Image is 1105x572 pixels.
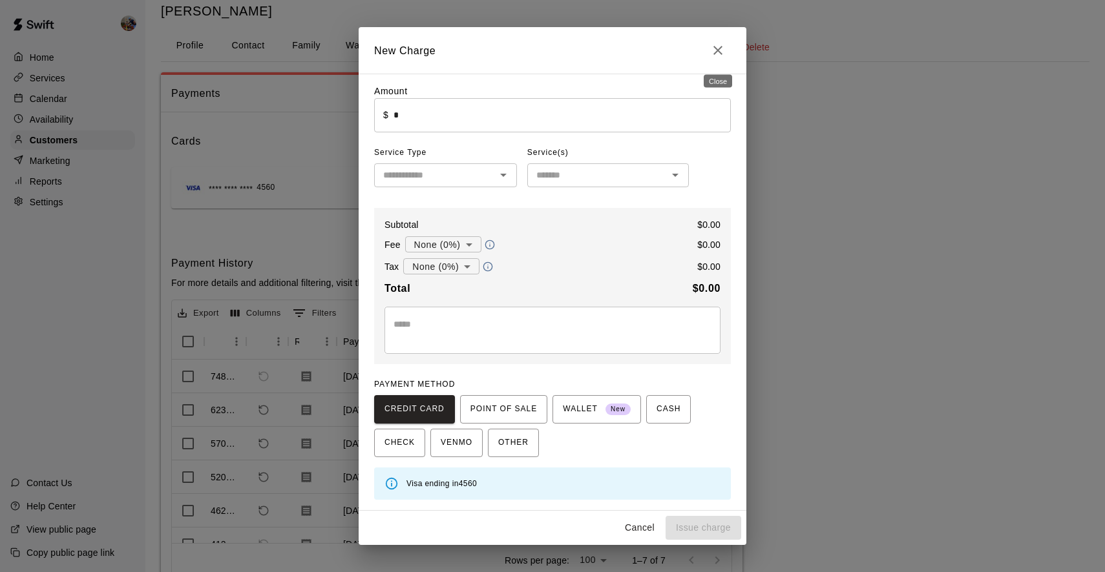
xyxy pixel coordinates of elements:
[470,399,537,420] span: POINT OF SALE
[384,218,419,231] p: Subtotal
[563,399,631,420] span: WALLET
[657,399,680,420] span: CASH
[430,429,483,457] button: VENMO
[488,429,539,457] button: OTHER
[552,395,641,424] button: WALLET New
[384,399,445,420] span: CREDIT CARD
[494,166,512,184] button: Open
[374,395,455,424] button: CREDIT CARD
[383,108,388,121] p: $
[374,429,425,457] button: CHECK
[605,401,631,418] span: New
[374,380,455,389] span: PAYMENT METHOD
[384,238,401,251] p: Fee
[406,479,477,488] span: Visa ending in 4560
[384,433,415,453] span: CHECK
[619,516,660,540] button: Cancel
[403,254,479,278] div: None (0%)
[527,143,569,163] span: Service(s)
[384,260,399,273] p: Tax
[384,283,410,294] b: Total
[705,37,731,63] button: Close
[441,433,472,453] span: VENMO
[666,166,684,184] button: Open
[359,27,746,74] h2: New Charge
[697,260,721,273] p: $ 0.00
[460,395,547,424] button: POINT OF SALE
[498,433,529,453] span: OTHER
[697,218,721,231] p: $ 0.00
[374,86,408,96] label: Amount
[704,75,732,88] div: Close
[693,283,721,294] b: $ 0.00
[646,395,691,424] button: CASH
[374,143,517,163] span: Service Type
[405,232,481,256] div: None (0%)
[697,238,721,251] p: $ 0.00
